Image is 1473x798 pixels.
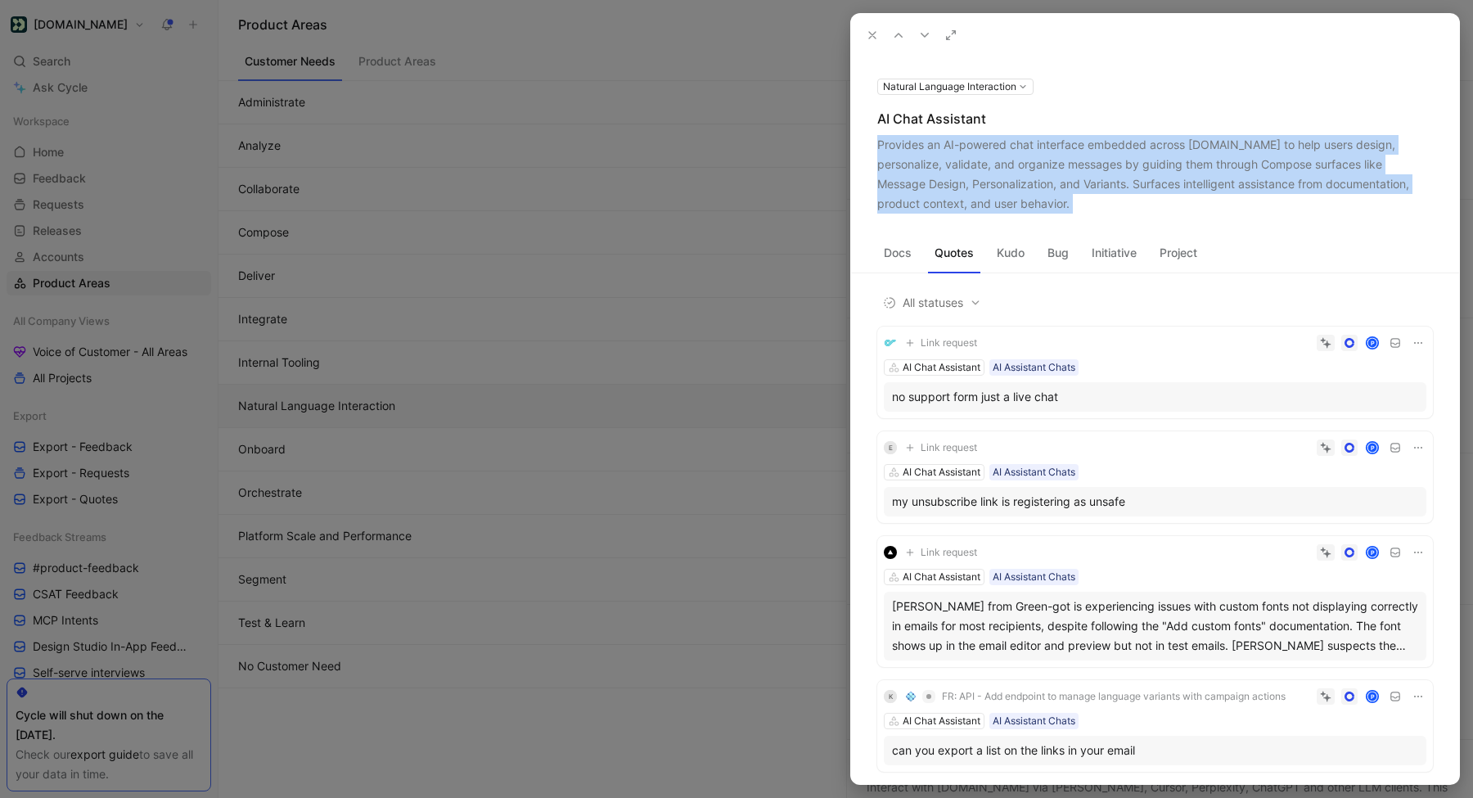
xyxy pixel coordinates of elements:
[921,336,977,349] span: Link request
[884,546,897,559] img: logo
[877,240,918,266] button: Docs
[993,464,1075,480] div: AI Assistant Chats
[993,569,1075,585] div: AI Assistant Chats
[892,387,1418,407] div: no support form just a live chat
[921,546,977,559] span: Link request
[892,741,1418,760] div: can you export a list on the links in your email
[906,692,916,701] img: 💠
[884,441,897,454] div: E
[928,240,980,266] button: Quotes
[1367,548,1378,558] div: P
[993,713,1075,729] div: AI Assistant Chats
[1153,240,1204,266] button: Project
[1041,240,1075,266] button: Bug
[892,492,1418,512] div: my unsubscribe link is registering as unsafe
[900,687,1291,706] button: 💠FR: API - Add endpoint to manage language variants with campaign actions
[900,438,983,458] button: Link request
[883,293,981,313] span: All statuses
[877,109,1433,128] div: AI Chat Assistant
[892,597,1418,656] div: [PERSON_NAME] from Green-got is experiencing issues with custom fonts not displaying correctly in...
[903,713,980,729] div: AI Chat Assistant
[1085,240,1143,266] button: Initiative
[877,79,1034,95] button: Natural Language Interaction
[900,543,983,562] button: Link request
[990,240,1031,266] button: Kudo
[1367,443,1378,453] div: P
[884,690,897,703] div: K
[903,569,980,585] div: AI Chat Assistant
[903,359,980,376] div: AI Chat Assistant
[877,135,1433,214] div: Provides an AI-powered chat interface embedded across [DOMAIN_NAME] to help users design, persona...
[921,441,977,454] span: Link request
[993,359,1075,376] div: AI Assistant Chats
[1367,338,1378,349] div: P
[900,333,983,353] button: Link request
[942,690,1286,703] span: FR: API - Add endpoint to manage language variants with campaign actions
[903,464,980,480] div: AI Chat Assistant
[1367,692,1378,702] div: P
[884,336,897,349] img: logo
[877,292,987,313] button: All statuses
